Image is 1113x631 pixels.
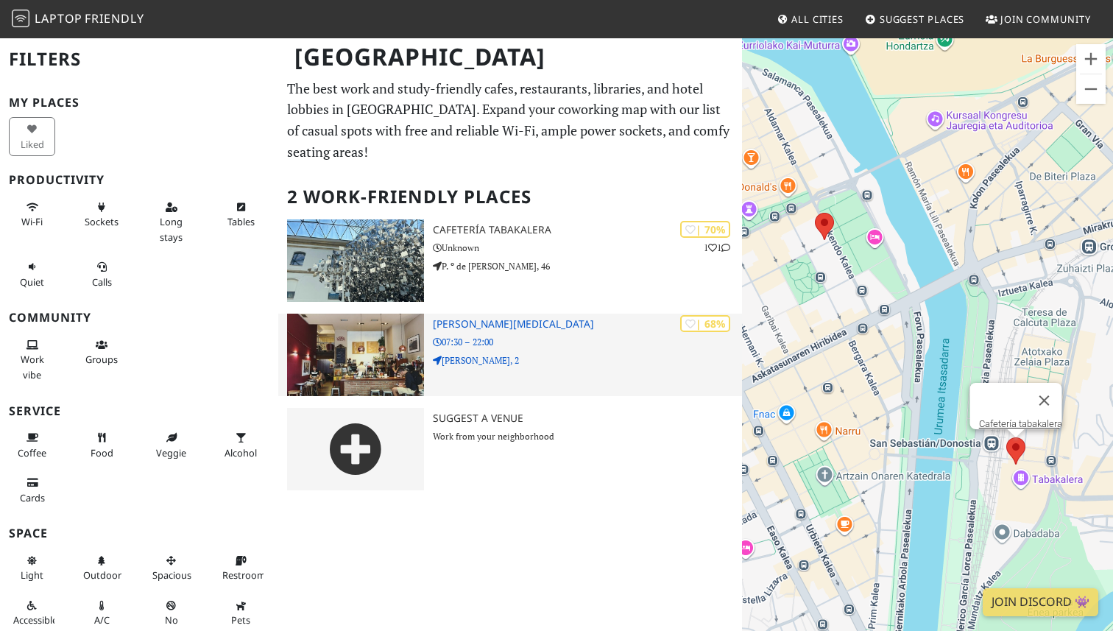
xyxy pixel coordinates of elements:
[21,215,43,228] span: Stable Wi-Fi
[85,353,118,366] span: Group tables
[9,549,55,588] button: Light
[433,353,742,367] p: [PERSON_NAME], 2
[231,613,250,627] span: Pet friendly
[791,13,844,26] span: All Cities
[433,224,742,236] h3: Cafetería tabakalera
[287,78,733,163] p: The best work and study-friendly cafes, restaurants, libraries, and hotel lobbies in [GEOGRAPHIC_...
[79,549,125,588] button: Outdoor
[287,314,424,396] img: Koh Tao
[704,241,730,255] p: 1 1
[218,195,264,234] button: Tables
[85,215,119,228] span: Power sockets
[433,241,742,255] p: Unknown
[287,408,424,490] img: gray-place-d2bdb4477600e061c01bd816cc0f2ef0cfcb1ca9e3ad78868dd16fb2af073a21.png
[21,568,43,582] span: Natural light
[9,333,55,387] button: Work vibe
[35,10,82,27] span: Laptop
[148,195,194,249] button: Long stays
[1027,383,1062,418] button: Close
[9,426,55,465] button: Coffee
[12,10,29,27] img: LaptopFriendly
[227,215,255,228] span: Work-friendly tables
[18,446,46,459] span: Coffee
[79,333,125,372] button: Groups
[148,426,194,465] button: Veggie
[880,13,965,26] span: Suggest Places
[680,315,730,332] div: | 68%
[9,470,55,510] button: Cards
[85,10,144,27] span: Friendly
[9,173,269,187] h3: Productivity
[9,37,269,82] h2: Filters
[433,318,742,331] h3: [PERSON_NAME][MEDICAL_DATA]
[20,491,45,504] span: Credit cards
[278,219,742,302] a: Cafetería tabakalera | 70% 11 Cafetería tabakalera Unknown P. º de [PERSON_NAME], 46
[91,446,113,459] span: Food
[225,446,257,459] span: Alcohol
[433,259,742,273] p: P. º de [PERSON_NAME], 46
[283,37,739,77] h1: [GEOGRAPHIC_DATA]
[9,311,269,325] h3: Community
[94,613,110,627] span: Air conditioned
[12,7,144,32] a: LaptopFriendly LaptopFriendly
[148,549,194,588] button: Spacious
[1076,44,1106,74] button: Zoom in
[9,96,269,110] h3: My Places
[287,175,733,219] h2: 2 Work-Friendly Places
[9,404,269,418] h3: Service
[433,429,742,443] p: Work from your neighborhood
[771,6,849,32] a: All Cities
[222,568,266,582] span: Restroom
[9,195,55,234] button: Wi-Fi
[152,568,191,582] span: Spacious
[9,526,269,540] h3: Space
[92,275,112,289] span: Video/audio calls
[20,275,44,289] span: Quiet
[79,255,125,294] button: Calls
[79,195,125,234] button: Sockets
[1000,13,1091,26] span: Join Community
[433,412,742,425] h3: Suggest a Venue
[218,426,264,465] button: Alcohol
[83,568,121,582] span: Outdoor area
[278,408,742,490] a: Suggest a Venue Work from your neighborhood
[13,613,57,627] span: Accessible
[287,219,424,302] img: Cafetería tabakalera
[160,215,183,243] span: Long stays
[859,6,971,32] a: Suggest Places
[21,353,44,381] span: People working
[278,314,742,396] a: Koh Tao | 68% [PERSON_NAME][MEDICAL_DATA] 07:30 – 22:00 [PERSON_NAME], 2
[79,426,125,465] button: Food
[983,588,1098,616] a: Join Discord 👾
[980,6,1097,32] a: Join Community
[9,255,55,294] button: Quiet
[433,335,742,349] p: 07:30 – 22:00
[979,418,1062,429] a: Cafetería tabakalera
[680,221,730,238] div: | 70%
[1076,74,1106,104] button: Zoom out
[156,446,186,459] span: Veggie
[218,549,264,588] button: Restroom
